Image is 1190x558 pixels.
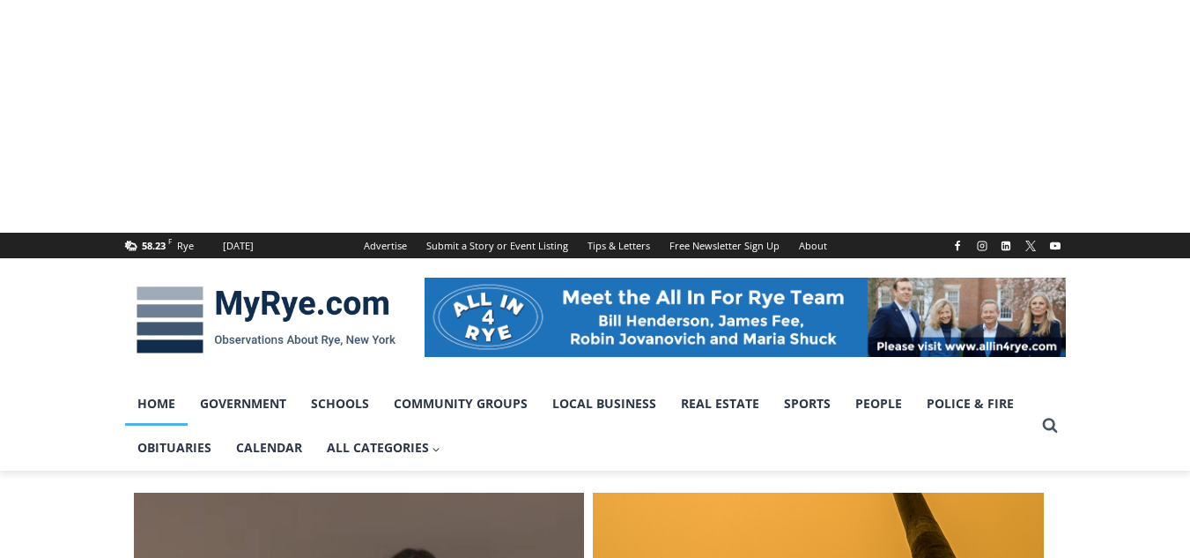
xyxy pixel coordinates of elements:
[843,382,914,426] a: People
[995,235,1016,257] a: Linkedin
[299,382,381,426] a: Schools
[417,233,578,258] a: Submit a Story or Event Listing
[1020,235,1041,257] a: X
[540,382,669,426] a: Local Business
[425,278,1066,357] img: All in for Rye
[125,426,224,470] a: Obituaries
[1034,410,1066,442] button: View Search Form
[125,382,188,426] a: Home
[177,238,194,254] div: Rye
[223,238,254,254] div: [DATE]
[660,233,789,258] a: Free Newsletter Sign Up
[972,235,993,257] a: Instagram
[168,236,172,246] span: F
[327,438,441,458] span: All Categories
[669,382,772,426] a: Real Estate
[125,274,407,366] img: MyRye.com
[381,382,540,426] a: Community Groups
[914,382,1026,426] a: Police & Fire
[142,239,166,252] span: 58.23
[789,233,837,258] a: About
[1045,235,1066,257] a: YouTube
[354,233,417,258] a: Advertise
[947,235,968,257] a: Facebook
[188,382,299,426] a: Government
[125,382,1034,471] nav: Primary Navigation
[224,426,314,470] a: Calendar
[314,426,454,470] a: All Categories
[578,233,660,258] a: Tips & Letters
[772,382,843,426] a: Sports
[354,233,837,258] nav: Secondary Navigation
